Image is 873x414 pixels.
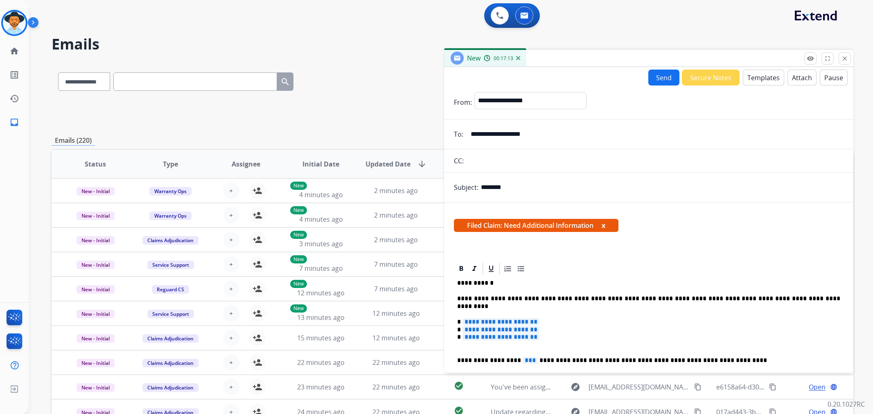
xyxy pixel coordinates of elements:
button: Send [648,70,679,85]
button: Secure Notes [682,70,740,85]
span: + [229,382,233,392]
span: + [229,284,233,294]
span: Assignee [232,159,260,169]
p: New [290,206,307,214]
mat-icon: check_circle [454,381,464,391]
button: + [223,232,239,248]
span: New - Initial [77,285,115,294]
span: Claims Adjudication [142,334,199,343]
span: New - Initial [77,187,115,196]
div: Ordered List [502,263,514,275]
span: + [229,358,233,367]
mat-icon: person_add [253,259,262,269]
div: Bullet List [515,263,527,275]
span: New - Initial [77,383,115,392]
span: New - Initial [77,261,115,269]
p: Emails (220) [52,135,95,146]
span: 4 minutes ago [299,215,343,224]
button: + [223,305,239,322]
span: 2 minutes ago [374,186,418,195]
span: New - Initial [77,334,115,343]
p: To: [454,129,463,139]
mat-icon: person_add [253,308,262,318]
mat-icon: content_copy [694,383,702,391]
button: + [223,330,239,346]
span: 13 minutes ago [297,313,345,322]
p: New [290,280,307,288]
span: 12 minutes ago [297,288,345,297]
div: Italic [468,263,480,275]
span: + [229,308,233,318]
mat-icon: content_copy [769,383,776,391]
span: 22 minutes ago [372,382,420,391]
button: + [223,256,239,272]
span: + [229,235,233,245]
mat-icon: list_alt [9,70,19,80]
button: + [223,379,239,395]
span: 22 minutes ago [372,358,420,367]
p: New [290,231,307,239]
p: New [290,255,307,263]
span: Claims Adjudication [142,236,199,245]
mat-icon: inbox [9,117,19,127]
div: Underline [485,263,497,275]
span: + [229,333,233,343]
button: Templates [743,70,784,85]
p: 0.20.1027RC [828,399,865,409]
mat-icon: person_add [253,333,262,343]
span: 00:17:13 [494,55,513,62]
mat-icon: arrow_downward [417,159,427,169]
span: New - Initial [77,310,115,318]
span: Updated Date [365,159,411,169]
span: You've been assigned a new service order: 81162851-111c-4f96-b5e3-bb924e1f0a46 [491,382,747,391]
button: + [223,281,239,297]
span: 7 minutes ago [374,260,418,269]
span: [EMAIL_ADDRESS][DOMAIN_NAME] [589,382,689,392]
img: avatar [3,11,26,34]
mat-icon: close [841,55,848,62]
button: + [223,207,239,223]
p: From: [454,97,472,107]
button: + [223,354,239,371]
mat-icon: language [830,383,837,391]
span: + [229,259,233,269]
span: New - Initial [77,211,115,220]
span: Open [809,382,826,392]
span: Warranty Ops [149,187,192,196]
mat-icon: person_add [253,235,262,245]
div: Bold [455,263,467,275]
p: CC: [454,156,464,166]
mat-icon: search [280,77,290,87]
span: 23 minutes ago [297,382,345,391]
p: New [290,304,307,313]
span: 15 minutes ago [297,333,345,342]
span: 12 minutes ago [372,309,420,318]
mat-icon: fullscreen [824,55,831,62]
span: 7 minutes ago [374,284,418,293]
mat-icon: person_add [253,382,262,392]
span: Type [163,159,178,169]
span: + [229,186,233,196]
span: New - Initial [77,236,115,245]
span: New - Initial [77,359,115,367]
span: Claims Adjudication [142,383,199,392]
span: Warranty Ops [149,211,192,220]
span: 12 minutes ago [372,333,420,342]
button: Attach [787,70,817,85]
mat-icon: person_add [253,186,262,196]
mat-icon: person_add [253,358,262,367]
span: 7 minutes ago [299,264,343,273]
button: x [602,220,605,230]
p: New [290,182,307,190]
span: Status [85,159,106,169]
mat-icon: explore [571,382,580,392]
span: New [467,54,480,63]
button: Pause [820,70,848,85]
p: Subject: [454,182,478,192]
span: Initial Date [302,159,339,169]
span: Reguard CS [152,285,189,294]
span: Filed Claim: Need Additional Information [454,219,618,232]
span: 2 minutes ago [374,235,418,244]
mat-icon: person_add [253,210,262,220]
span: Service Support [147,261,194,269]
